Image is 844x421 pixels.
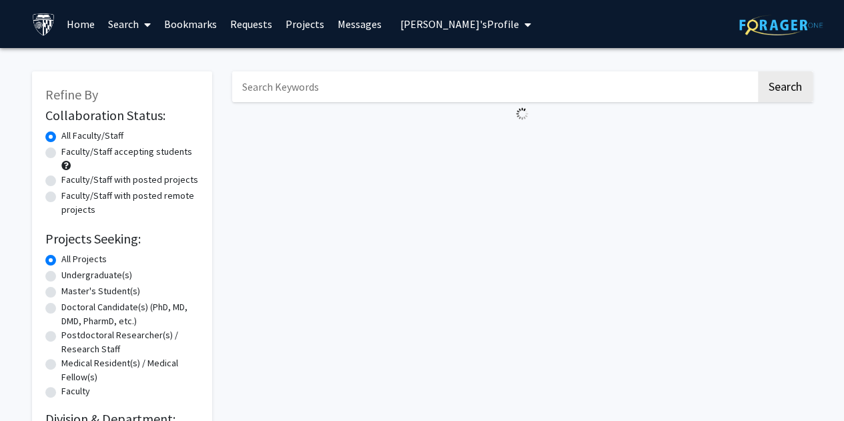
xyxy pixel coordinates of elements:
label: Faculty/Staff accepting students [61,145,192,159]
label: Doctoral Candidate(s) (PhD, MD, DMD, PharmD, etc.) [61,300,199,328]
img: ForagerOne Logo [739,15,823,35]
h2: Projects Seeking: [45,231,199,247]
label: Faculty/Staff with posted projects [61,173,198,187]
a: Messages [331,1,388,47]
span: [PERSON_NAME]'s Profile [400,17,519,31]
a: Search [101,1,157,47]
button: Search [758,71,813,102]
label: Faculty/Staff with posted remote projects [61,189,199,217]
a: Projects [279,1,331,47]
img: Loading [510,102,534,125]
label: All Projects [61,252,107,266]
nav: Page navigation [232,125,813,156]
label: Undergraduate(s) [61,268,132,282]
label: All Faculty/Staff [61,129,123,143]
a: Bookmarks [157,1,224,47]
img: Johns Hopkins University Logo [32,13,55,36]
span: Refine By [45,86,98,103]
input: Search Keywords [232,71,756,102]
label: Postdoctoral Researcher(s) / Research Staff [61,328,199,356]
a: Home [60,1,101,47]
a: Requests [224,1,279,47]
label: Faculty [61,384,90,398]
label: Master's Student(s) [61,284,140,298]
h2: Collaboration Status: [45,107,199,123]
label: Medical Resident(s) / Medical Fellow(s) [61,356,199,384]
